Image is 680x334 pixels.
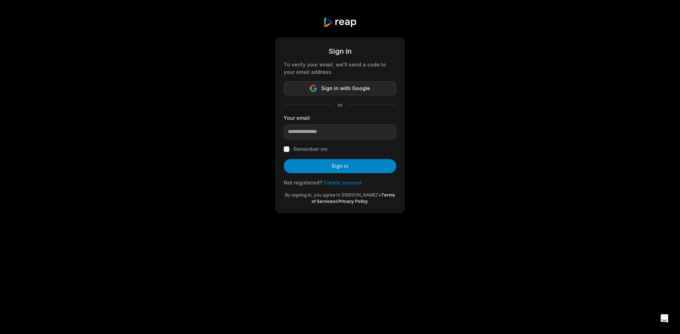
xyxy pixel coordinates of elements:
label: Remember me [294,145,328,153]
span: . [368,199,369,204]
div: To verify your email, we'll send a code to your email address. [284,61,396,76]
label: Your email [284,114,396,122]
button: Sign in with Google [284,81,396,95]
div: Sign in [284,46,396,57]
span: By signing in, you agree to [PERSON_NAME]'s [285,192,381,198]
img: reap [323,17,357,28]
a: Terms of Services [311,192,395,204]
span: & [335,199,338,204]
a: Create account [324,180,362,186]
button: Sign in [284,159,396,173]
a: Privacy Policy [338,199,368,204]
div: Open Intercom Messenger [656,310,673,327]
span: Sign in with Google [321,84,370,93]
span: or [332,101,348,109]
span: Not registered? [284,180,322,186]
